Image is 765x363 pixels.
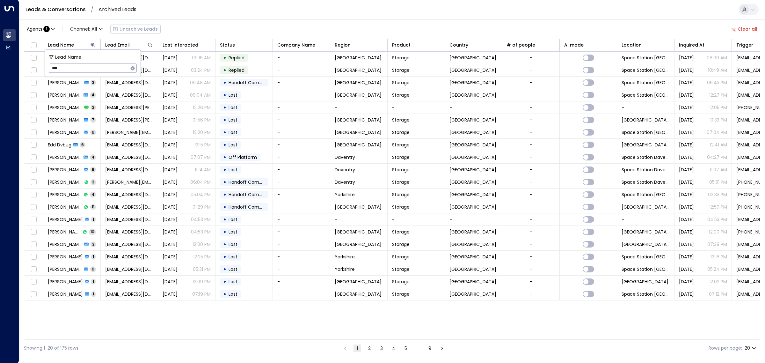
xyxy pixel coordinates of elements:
span: Sep 09, 2025 [679,67,694,73]
span: 1 [91,217,96,222]
span: Jul 02, 2025 [679,129,694,136]
span: Lost [229,129,237,136]
span: Toggle select row [30,153,38,161]
span: Toggle select row [30,91,38,99]
p: 07:07 PM [191,154,211,160]
td: - [273,151,330,163]
span: William Burch [48,229,81,235]
div: Region [335,41,351,49]
span: Jun 20, 2025 [679,204,694,210]
span: Toggle select row [30,141,38,149]
span: Toggle select row [30,66,38,74]
span: Lost [229,167,237,173]
span: United Kingdom [449,142,496,148]
p: 12:41 AM [710,142,727,148]
span: Jul 10, 2025 [679,179,694,185]
span: Toggle select all [30,41,38,49]
span: Rusty Burton [48,79,82,86]
span: London [335,129,382,136]
label: Rows per page: [709,345,742,352]
p: 12:50 PM [709,204,727,210]
button: Go to page 5 [402,344,410,352]
p: 12:05 PM [709,104,727,111]
div: Lead Name [48,41,74,49]
span: Saifan Rezwan Butt [48,129,82,136]
span: Agents [27,27,42,31]
p: 08:00 AM [707,55,727,61]
td: - [273,288,330,300]
p: 07:04 PM [707,129,727,136]
span: Jul 06, 2025 [679,216,694,223]
span: Birmingham [335,92,382,98]
span: United Kingdom [449,191,496,198]
span: Storage [392,129,410,136]
div: • [223,127,226,138]
div: • [223,65,226,76]
a: Archived Leads [98,6,136,13]
span: Jul 06, 2025 [163,229,178,235]
td: - [273,89,330,101]
td: - [388,101,445,114]
span: Storage [392,204,410,210]
span: United Kingdom [449,129,496,136]
div: - [530,92,532,98]
span: 3 [91,80,96,85]
span: William Burch [48,216,83,223]
div: - [530,191,532,198]
span: Storage [392,167,410,173]
div: Last Interacted [163,41,211,49]
p: 12:00 PM [709,229,727,235]
span: bunnieroriston@hotmail.com [105,154,153,160]
td: - [273,263,330,275]
span: Storage [392,92,410,98]
a: Leads & Conversations [25,6,86,13]
div: AI mode [564,41,612,49]
span: stephenmichaelbull@gmail.com [105,204,153,210]
span: Storage [392,79,410,86]
span: Toggle select row [30,116,38,124]
p: 04:27 PM [707,154,727,160]
div: Product [392,41,411,49]
div: Region [335,41,383,49]
span: Space Station Wakefield [622,191,670,198]
p: 04:53 PM [191,229,211,235]
div: • [223,139,226,150]
span: Handoff Completed [229,191,273,198]
div: - [530,179,532,185]
span: Jun 21, 2025 [679,167,694,173]
td: - [273,139,330,151]
span: Handoff Completed [229,79,273,86]
span: Toggle select row [30,216,38,224]
span: Toggle select row [30,104,38,112]
p: 04:53 PM [707,216,727,223]
div: - [530,216,532,223]
span: 4 [90,192,96,197]
td: - [330,213,388,226]
span: Handoff Completed [229,179,273,185]
td: - [273,276,330,288]
span: Jul 01, 2025 [679,142,694,148]
span: Handoff Completed [229,204,273,210]
div: Country [449,41,498,49]
p: 04:53 PM [191,216,211,223]
span: Storage [392,229,410,235]
td: - [273,251,330,263]
span: Drew Burley [48,117,82,123]
span: Storage [392,67,410,73]
td: - [273,64,330,76]
button: Clear all [728,25,760,33]
button: Channel:All [68,25,105,33]
td: - [617,213,674,226]
span: Toggle select row [30,203,38,211]
span: United Kingdom [449,55,496,61]
span: Toggle select row [30,178,38,186]
div: Last Interacted [163,41,198,49]
div: Status [220,41,268,49]
div: - [530,55,532,61]
span: Steve Blackburn [48,179,82,185]
p: 06:43 PM [707,79,727,86]
span: Space Station Shrewsbury [622,204,670,210]
div: • [223,152,226,163]
p: 06:04 PM [190,179,211,185]
span: Storage [392,154,410,160]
